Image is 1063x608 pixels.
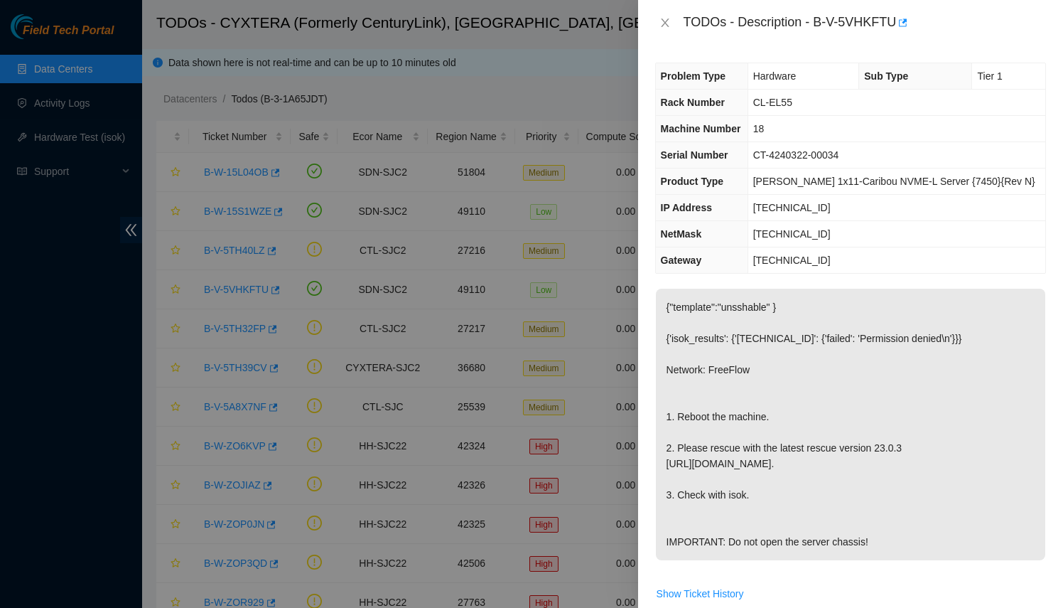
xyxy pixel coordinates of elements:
[753,176,1035,187] span: [PERSON_NAME] 1x11-Caribou NVME-L Server {7450}{Rev N}
[753,97,792,108] span: CL-EL55
[753,70,797,82] span: Hardware
[659,17,671,28] span: close
[657,586,744,602] span: Show Ticket History
[864,70,908,82] span: Sub Type
[661,70,726,82] span: Problem Type
[661,255,702,266] span: Gateway
[753,255,831,266] span: [TECHNICAL_ID]
[753,228,831,240] span: [TECHNICAL_ID]
[661,176,723,187] span: Product Type
[661,202,712,213] span: IP Address
[753,123,765,134] span: 18
[977,70,1002,82] span: Tier 1
[753,202,831,213] span: [TECHNICAL_ID]
[661,123,741,134] span: Machine Number
[753,149,839,161] span: CT-4240322-00034
[656,582,745,605] button: Show Ticket History
[656,289,1045,560] p: {"template":"unsshable" } {'isok_results': {'[TECHNICAL_ID]': {'failed': 'Permission denied\n'}}}...
[661,149,728,161] span: Serial Number
[684,11,1046,34] div: TODOs - Description - B-V-5VHKFTU
[661,228,702,240] span: NetMask
[655,16,675,30] button: Close
[661,97,725,108] span: Rack Number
